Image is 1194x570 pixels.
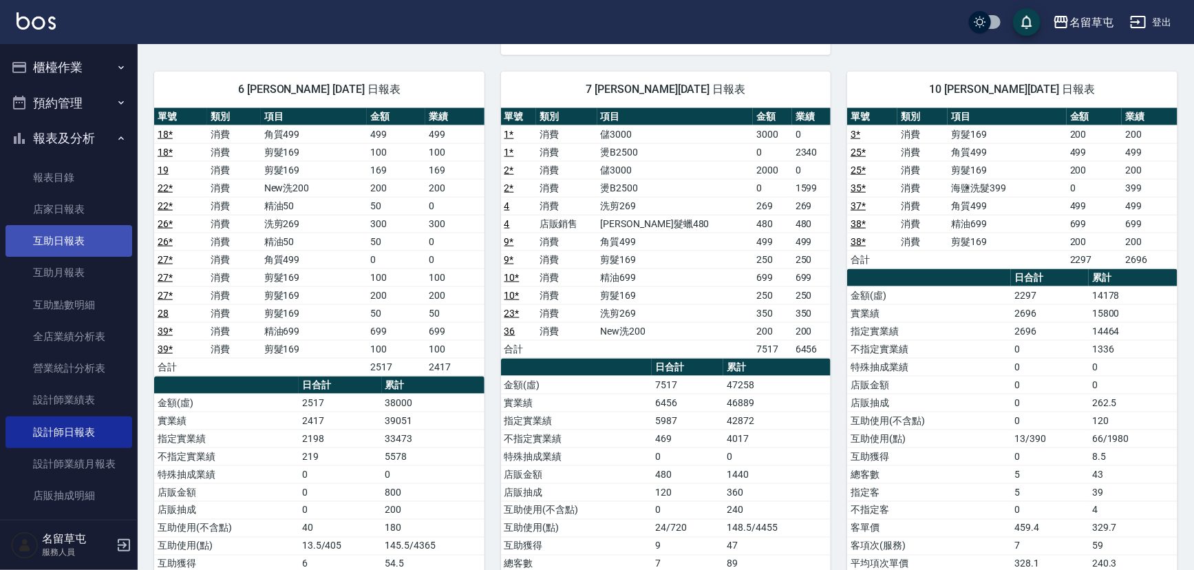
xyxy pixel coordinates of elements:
[948,161,1067,179] td: 剪髮169
[207,143,260,161] td: 消費
[792,286,831,304] td: 250
[897,108,948,126] th: 類別
[1124,10,1177,35] button: 登出
[536,286,597,304] td: 消費
[1067,197,1122,215] td: 499
[367,322,425,340] td: 699
[154,108,484,377] table: a dense table
[597,108,754,126] th: 項目
[847,108,1177,269] table: a dense table
[897,233,948,251] td: 消費
[207,268,260,286] td: 消費
[1067,161,1122,179] td: 200
[753,233,791,251] td: 499
[1089,519,1177,537] td: 329.7
[1122,179,1177,197] td: 399
[6,50,132,85] button: 櫃檯作業
[367,340,425,358] td: 100
[6,85,132,121] button: 預約管理
[367,304,425,322] td: 50
[1122,125,1177,143] td: 200
[948,125,1067,143] td: 剪髮169
[1011,358,1089,376] td: 0
[723,465,831,483] td: 1440
[536,161,597,179] td: 消費
[753,251,791,268] td: 250
[1122,215,1177,233] td: 699
[652,537,723,555] td: 9
[1122,161,1177,179] td: 200
[536,215,597,233] td: 店販銷售
[897,215,948,233] td: 消費
[1089,537,1177,555] td: 59
[723,394,831,412] td: 46889
[792,304,831,322] td: 350
[207,340,260,358] td: 消費
[864,83,1161,96] span: 10 [PERSON_NAME][DATE] 日報表
[847,108,897,126] th: 單號
[504,326,515,337] a: 36
[652,501,723,519] td: 0
[847,430,1011,447] td: 互助使用(點)
[847,286,1011,304] td: 金額(虛)
[1089,322,1177,340] td: 14464
[1089,358,1177,376] td: 0
[207,304,260,322] td: 消費
[753,143,791,161] td: 0
[501,430,652,447] td: 不指定實業績
[154,519,299,537] td: 互助使用(不含點)
[158,165,169,176] a: 19
[299,394,382,412] td: 2517
[1013,8,1041,36] button: save
[597,215,754,233] td: [PERSON_NAME]髮蠟480
[367,215,425,233] td: 300
[154,394,299,412] td: 金額(虛)
[6,511,132,543] a: 收支分類明細表
[723,519,831,537] td: 148.5/4455
[501,108,831,359] table: a dense table
[207,286,260,304] td: 消費
[597,125,754,143] td: 儲3000
[948,197,1067,215] td: 角質499
[504,200,510,211] a: 4
[792,125,831,143] td: 0
[1089,430,1177,447] td: 66/1980
[261,251,367,268] td: 角質499
[1011,430,1089,447] td: 13/390
[6,193,132,225] a: 店家日報表
[792,268,831,286] td: 699
[1089,483,1177,501] td: 39
[847,483,1011,501] td: 指定客
[261,215,367,233] td: 洗剪269
[847,537,1011,555] td: 客項次(服務)
[723,412,831,430] td: 42872
[536,268,597,286] td: 消費
[207,322,260,340] td: 消費
[597,161,754,179] td: 儲3000
[847,465,1011,483] td: 總客數
[1067,179,1122,197] td: 0
[1089,465,1177,483] td: 43
[158,308,169,319] a: 28
[652,412,723,430] td: 5987
[792,233,831,251] td: 499
[6,257,132,288] a: 互助月報表
[1011,376,1089,394] td: 0
[425,143,484,161] td: 100
[425,251,484,268] td: 0
[6,480,132,511] a: 店販抽成明細
[518,83,815,96] span: 7 [PERSON_NAME][DATE] 日報表
[154,465,299,483] td: 特殊抽成業績
[723,447,831,465] td: 0
[723,501,831,519] td: 240
[536,304,597,322] td: 消費
[597,251,754,268] td: 剪髮169
[897,161,948,179] td: 消費
[652,483,723,501] td: 120
[1089,304,1177,322] td: 15800
[1089,286,1177,304] td: 14178
[6,162,132,193] a: 報表目錄
[261,233,367,251] td: 精油50
[382,377,484,394] th: 累計
[753,179,791,197] td: 0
